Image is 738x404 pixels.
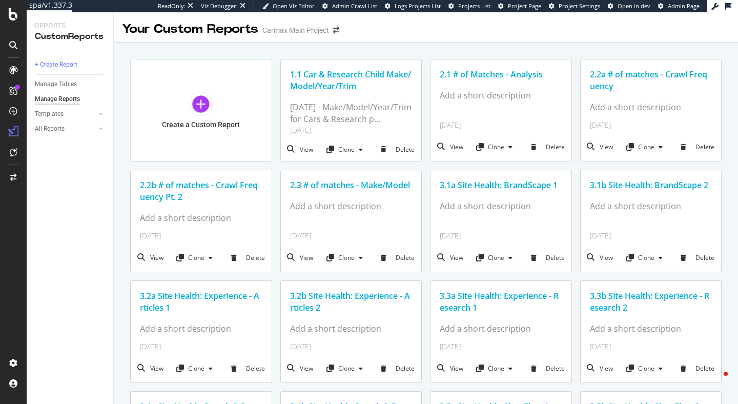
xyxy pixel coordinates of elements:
[581,133,620,161] div: View
[201,2,238,10] div: Viz Debugger:
[440,179,562,191] div: 3.1a Site Health: BrandScape 1
[703,369,728,394] iframe: Intercom live chat
[524,354,571,382] div: Delete
[581,354,620,382] div: View
[290,323,413,335] div: Add a short description
[35,124,65,134] div: All Reports
[35,94,106,105] a: Manage Reports
[385,2,441,10] a: Logs Projects List
[35,109,64,119] div: Templates
[35,79,77,90] div: Manage Tables
[122,21,258,38] div: Your Custom Reports
[608,2,650,10] a: Open in dev
[476,364,518,373] div: Clone
[524,133,571,161] div: Delete
[375,244,422,272] div: Delete
[158,2,186,10] div: ReadOnly:
[333,27,339,34] div: arrow-right-arrow-left
[326,364,368,373] div: Clone
[290,69,413,92] div: 1.1 Car & Research Child Make/Model/Year/Trim
[590,120,712,130] div: [DATE]
[290,102,413,125] div: [DATE] - Make/Model/Year/Trim for Cars & Research p
[332,2,377,10] span: Admin Crawl List
[35,109,96,119] a: Templates
[590,102,712,113] div: Add a short description
[140,179,262,203] div: 2.2b # of matches - Crawl Frequency Pt. 2
[430,133,470,161] div: View
[140,290,262,314] div: 3.2a Site Health: Experience - Articles 1
[674,354,722,382] div: Delete
[440,120,562,130] div: [DATE]
[131,354,170,382] div: View
[668,2,700,10] span: Admin Page
[374,113,380,125] span: ...
[35,59,106,70] a: + Create Report
[395,2,441,10] span: Logs Projects List
[618,2,650,10] span: Open in dev
[658,2,700,10] a: Admin Page
[590,179,712,191] div: 3.1b Site Health: BrandScape 2
[590,69,712,92] div: 2.2a # of matches - Crawl Frequency
[440,323,562,335] div: Add a short description
[326,145,368,154] div: Clone
[524,244,571,272] div: Delete
[476,253,518,262] div: Clone
[140,341,262,352] div: [DATE]
[224,354,272,382] div: Delete
[35,59,77,70] div: + Create Report
[440,200,562,212] div: Add a short description
[559,2,600,10] span: Project Settings
[281,244,320,272] div: View
[430,354,470,382] div: View
[590,341,712,352] div: [DATE]
[590,290,712,314] div: 3.3b Site Health: Experience - Research 2
[458,2,490,10] span: Projects List
[35,94,80,105] div: Manage Reports
[375,354,422,382] div: Delete
[281,138,320,161] div: View
[440,90,562,102] div: Add a short description
[290,231,413,241] div: [DATE]
[626,143,668,151] div: Clone
[35,21,105,31] div: Reports
[262,25,329,35] div: Carmax Main Project
[674,244,722,272] div: Delete
[581,244,620,272] div: View
[375,138,422,161] div: Delete
[549,2,600,10] a: Project Settings
[140,231,262,241] div: [DATE]
[590,231,712,241] div: [DATE]
[326,253,368,262] div: Clone
[176,364,218,373] div: Clone
[290,341,413,352] div: [DATE]
[440,290,562,314] div: 3.3a Site Health: Experience - Research 1
[290,125,413,135] div: [DATE]
[162,120,240,129] div: Create a Custom Report
[35,124,96,134] a: All Reports
[281,354,320,382] div: View
[440,69,562,80] div: 2.1 # of Matches - Analysis
[290,200,413,212] div: Add a short description
[35,31,105,43] div: CustomReports
[224,244,272,272] div: Delete
[498,2,541,10] a: Project Page
[674,133,722,161] div: Delete
[176,253,218,262] div: Clone
[590,323,712,335] div: Add a short description
[273,2,315,10] span: Open Viz Editor
[322,2,377,10] a: Admin Crawl List
[140,323,262,335] div: Add a short description
[476,143,518,151] div: Clone
[440,341,562,352] div: [DATE]
[626,364,668,373] div: Clone
[140,212,262,224] div: Add a short description
[35,79,106,90] a: Manage Tables
[590,200,712,212] div: Add a short description
[262,2,315,10] a: Open Viz Editor
[430,244,470,272] div: View
[440,231,562,241] div: [DATE]
[448,2,490,10] a: Projects List
[508,2,541,10] span: Project Page
[290,179,413,191] div: 2.3 # of matches - Make/Model
[626,253,668,262] div: Clone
